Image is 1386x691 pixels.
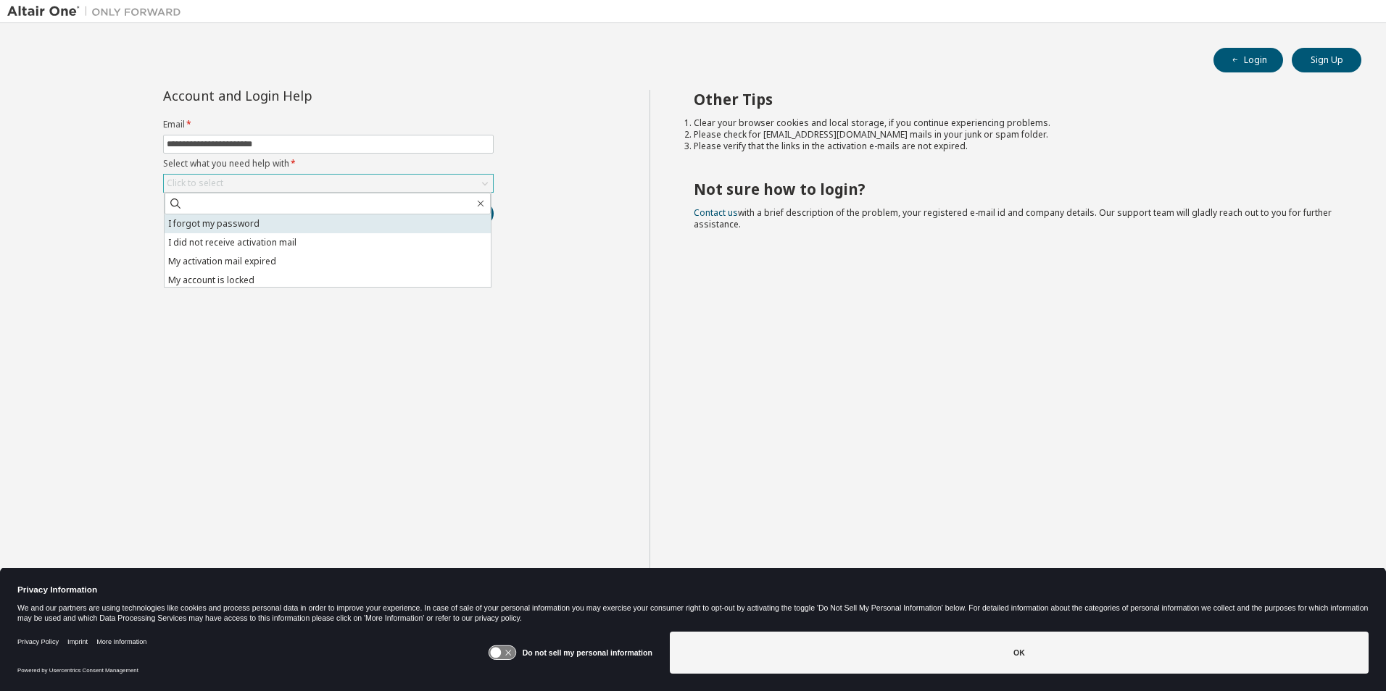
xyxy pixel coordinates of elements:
img: Altair One [7,4,188,19]
li: Clear your browser cookies and local storage, if you continue experiencing problems. [694,117,1336,129]
button: Login [1213,48,1283,72]
div: Click to select [167,177,223,189]
div: Account and Login Help [163,90,428,101]
h2: Other Tips [694,90,1336,109]
h2: Not sure how to login? [694,180,1336,198]
li: I forgot my password [165,214,491,233]
a: Contact us [694,206,738,219]
span: with a brief description of the problem, your registered e-mail id and company details. Our suppo... [694,206,1332,230]
label: Select what you need help with [163,158,494,169]
div: Click to select [164,175,493,192]
li: Please verify that the links in the activation e-mails are not expired. [694,141,1336,152]
label: Email [163,119,494,130]
li: Please check for [EMAIL_ADDRESS][DOMAIN_NAME] mails in your junk or spam folder. [694,129,1336,141]
button: Sign Up [1292,48,1361,72]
